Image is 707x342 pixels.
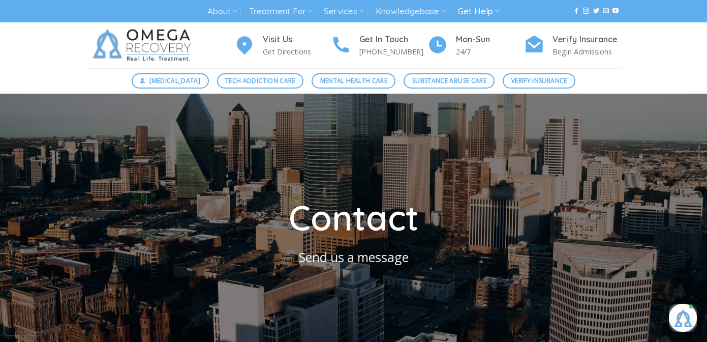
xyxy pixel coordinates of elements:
span: Verify Insurance [511,76,567,85]
a: Verify Insurance Begin Admissions [524,33,621,58]
a: [MEDICAL_DATA] [132,73,209,89]
h4: Visit Us [263,33,331,46]
a: Treatment For [249,2,313,21]
a: Verify Insurance [503,73,575,89]
a: Knowledgebase [376,2,446,21]
a: Send us an email [603,8,609,15]
h4: Verify Insurance [552,33,621,46]
iframe: reCAPTCHA [5,304,41,335]
a: Tech Addiction Care [217,73,304,89]
a: Follow on Twitter [593,8,599,15]
a: Substance Abuse Care [404,73,495,89]
p: Begin Admissions [552,46,621,58]
a: Follow on Facebook [573,8,579,15]
span: Tech Addiction Care [225,76,295,85]
span: Substance Abuse Care [412,76,486,85]
img: Omega Recovery [87,22,201,68]
a: About [207,2,237,21]
p: [PHONE_NUMBER] [359,46,427,58]
a: Services [324,2,364,21]
a: Follow on Instagram [583,8,589,15]
h4: Mon-Sun [456,33,524,46]
span: Send us a message [299,248,409,266]
a: Get In Touch [PHONE_NUMBER] [331,33,427,58]
a: Get Help [457,2,500,21]
h4: Get In Touch [359,33,427,46]
p: 24/7 [456,46,524,58]
a: Follow on YouTube [612,8,619,15]
span: Contact [289,196,419,239]
a: Mental Health Care [312,73,395,89]
p: Get Directions [263,46,331,58]
span: [MEDICAL_DATA] [149,76,200,85]
span: Mental Health Care [320,76,387,85]
a: Visit Us Get Directions [234,33,331,58]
